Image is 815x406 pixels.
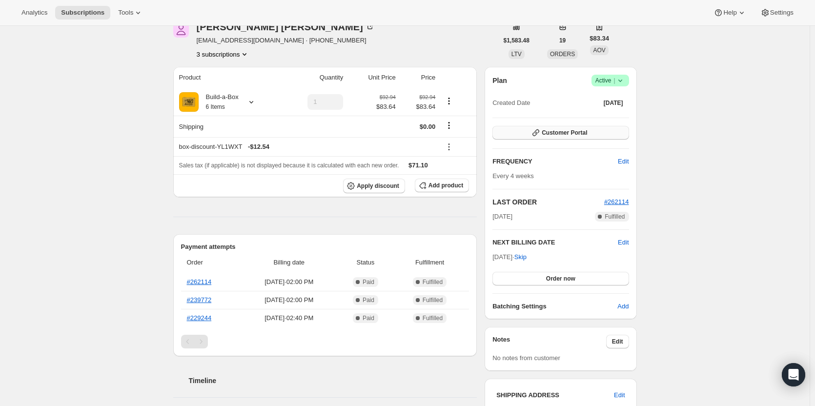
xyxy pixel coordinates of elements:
span: Paid [363,278,374,286]
th: Price [399,67,439,88]
span: [DATE] [604,99,623,107]
button: Tools [112,6,149,20]
button: Analytics [16,6,53,20]
span: [DATE] · 02:40 PM [244,313,335,323]
button: Order now [492,272,629,285]
img: product img [179,92,199,112]
div: Open Intercom Messenger [782,363,805,386]
button: 19 [553,34,571,47]
span: $83.64 [376,102,396,112]
h2: Plan [492,76,507,85]
button: Edit [608,387,631,403]
h2: Payment attempts [181,242,469,252]
span: Status [341,258,390,267]
button: $1,583.48 [498,34,535,47]
a: #229244 [187,314,212,322]
span: Sales tax (if applicable) is not displayed because it is calculated with each new order. [179,162,399,169]
span: - $12.54 [248,142,269,152]
th: Quantity [281,67,346,88]
button: Skip [509,249,532,265]
button: [DATE] [598,96,629,110]
span: Fulfilled [423,296,443,304]
button: Customer Portal [492,126,629,140]
span: Created Date [492,98,530,108]
span: LTV [511,51,522,58]
span: Active [595,76,625,85]
button: Edit [612,154,634,169]
a: #262114 [187,278,212,285]
span: Fulfilled [423,314,443,322]
small: 6 Items [206,103,225,110]
span: Edit [612,338,623,345]
span: Help [723,9,736,17]
div: [PERSON_NAME] [PERSON_NAME] [197,22,375,32]
span: $83.64 [402,102,436,112]
span: $83.34 [590,34,609,43]
div: Build-a-Box [199,92,239,112]
span: [DATE] [492,212,512,222]
span: $1,583.48 [504,37,530,44]
span: Add [617,302,629,311]
h3: SHIPPING ADDRESS [496,390,614,400]
span: Every 4 weeks [492,172,534,180]
button: Apply discount [343,179,405,193]
h6: Batching Settings [492,302,617,311]
span: 19 [559,37,566,44]
h2: LAST ORDER [492,197,604,207]
button: #262114 [604,197,629,207]
h2: Timeline [189,376,477,386]
button: Add [611,299,634,314]
span: Customer Portal [542,129,587,137]
span: Fulfilled [423,278,443,286]
h3: Notes [492,335,606,348]
span: | [613,77,615,84]
span: Subscriptions [61,9,104,17]
button: Subscriptions [55,6,110,20]
span: Fulfilled [605,213,625,221]
h2: FREQUENCY [492,157,618,166]
span: $0.00 [420,123,436,130]
a: #262114 [604,198,629,205]
button: Settings [754,6,799,20]
span: AOV [593,47,605,54]
span: Analytics [21,9,47,17]
span: Fulfillment [396,258,463,267]
span: Add product [428,182,463,189]
nav: Pagination [181,335,469,348]
span: Paid [363,314,374,322]
span: Apply discount [357,182,399,190]
small: $92.94 [419,94,435,100]
button: Shipping actions [441,120,457,131]
th: Shipping [173,116,281,137]
span: Paid [363,296,374,304]
th: Product [173,67,281,88]
span: Edit [614,390,625,400]
span: [DATE] · 02:00 PM [244,295,335,305]
th: Order [181,252,241,273]
span: ORDERS [550,51,575,58]
button: Edit [618,238,629,247]
span: No notes from customer [492,354,560,362]
a: #239772 [187,296,212,304]
span: Order now [546,275,575,283]
small: $92.94 [380,94,396,100]
button: Edit [606,335,629,348]
h2: NEXT BILLING DATE [492,238,618,247]
button: Add product [415,179,469,192]
span: Paula Snyder [173,22,189,38]
button: Help [708,6,752,20]
th: Unit Price [346,67,399,88]
span: Skip [514,252,527,262]
button: Product actions [197,49,250,59]
span: [DATE] · 02:00 PM [244,277,335,287]
span: $71.10 [408,162,428,169]
span: Billing date [244,258,335,267]
span: [DATE] · [492,253,527,261]
button: Product actions [441,96,457,106]
span: Edit [618,157,629,166]
span: Tools [118,9,133,17]
div: box-discount-YL1WXT [179,142,436,152]
span: Settings [770,9,794,17]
